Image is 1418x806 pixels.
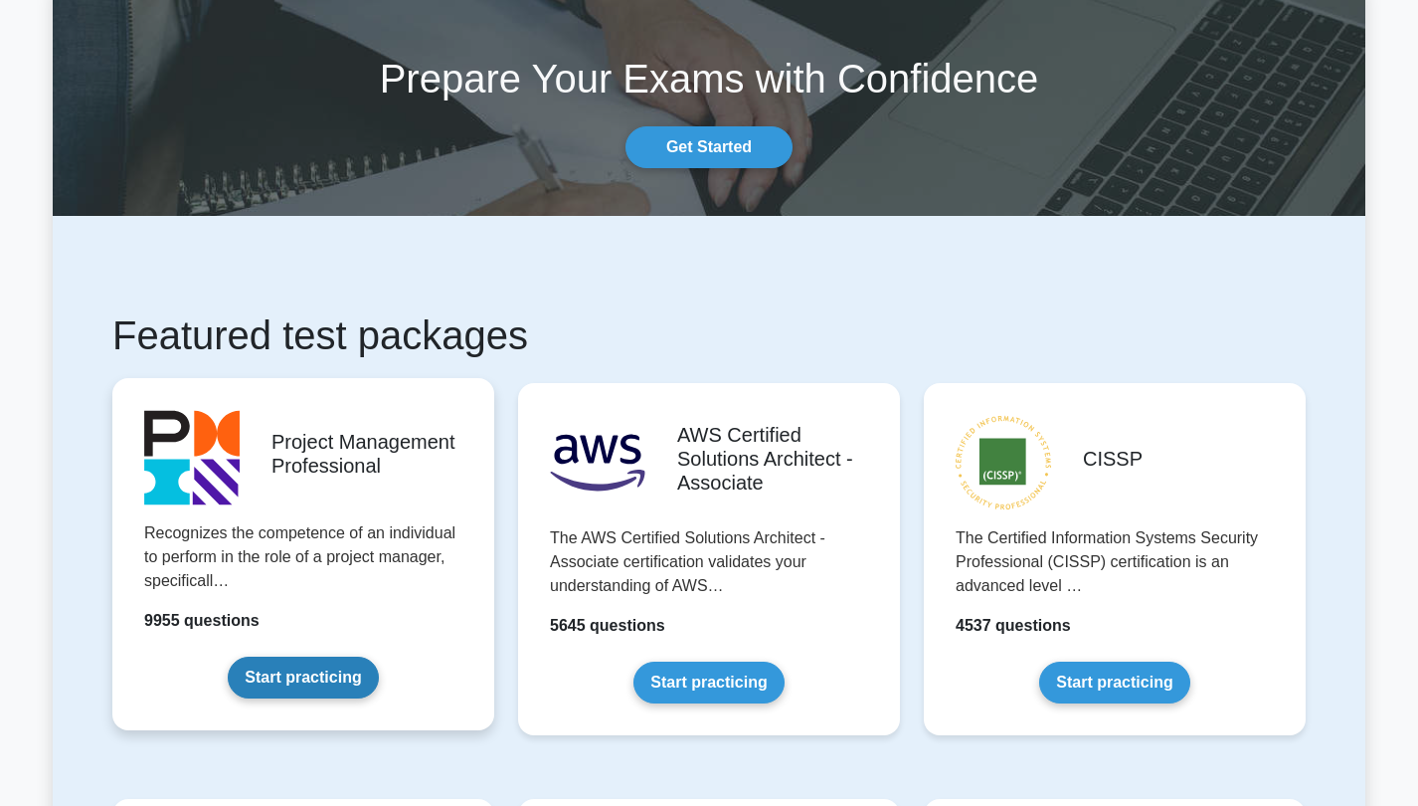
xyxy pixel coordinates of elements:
a: Start practicing [633,662,784,704]
a: Start practicing [228,657,378,699]
a: Get Started [625,126,793,168]
h1: Prepare Your Exams with Confidence [53,55,1365,102]
h1: Featured test packages [112,311,1306,359]
a: Start practicing [1039,662,1189,704]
